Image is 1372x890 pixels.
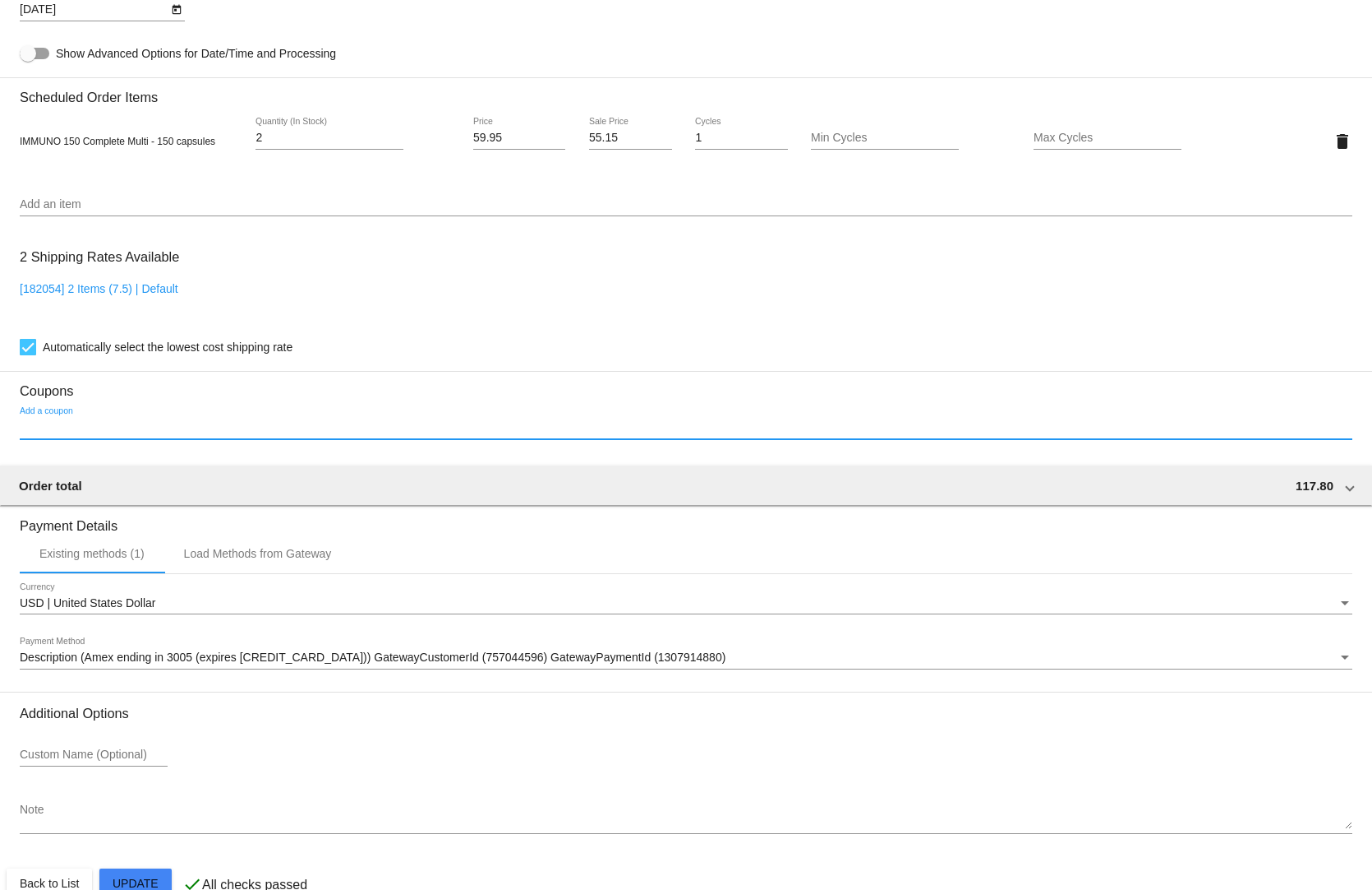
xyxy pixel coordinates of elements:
[20,282,178,295] a: [182054] 2 Items (7.5) | Default
[256,132,403,145] input: Quantity (In Stock)
[1034,132,1181,145] input: Max Cycles
[1333,132,1352,151] mat-icon: delete
[1296,479,1333,493] span: 117.80
[20,596,155,610] span: USD | United States Dollar
[20,749,168,762] input: Custom Name (Optional)
[20,651,725,664] span: Description (Amex ending in 3005 (expires [CREDIT_CARD_DATA])) GatewayCustomerId (757044596) Gate...
[20,421,1352,434] input: Add a coupon
[695,132,787,145] input: Cycles
[20,597,1352,610] mat-select: Currency
[20,371,1352,399] h3: Coupons
[20,239,179,275] h3: 2 Shipping Rates Available
[20,877,79,890] span: Back to List
[39,547,145,560] div: Existing methods (1)
[113,877,159,890] span: Update
[20,651,1352,665] mat-select: Payment Method
[20,506,1352,534] h3: Payment Details
[20,706,1352,721] h3: Additional Options
[20,3,168,16] input: Next Occurrence Date
[811,132,959,145] input: Min Cycles
[56,45,336,62] span: Show Advanced Options for Date/Time and Processing
[43,337,292,357] span: Automatically select the lowest cost shipping rate
[184,547,332,560] div: Load Methods from Gateway
[19,479,82,493] span: Order total
[20,77,1352,105] h3: Scheduled Order Items
[20,136,215,147] span: IMMUNO 150 Complete Multi - 150 capsules
[589,132,672,145] input: Sale Price
[473,132,565,145] input: Price
[20,198,1352,211] input: Add an item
